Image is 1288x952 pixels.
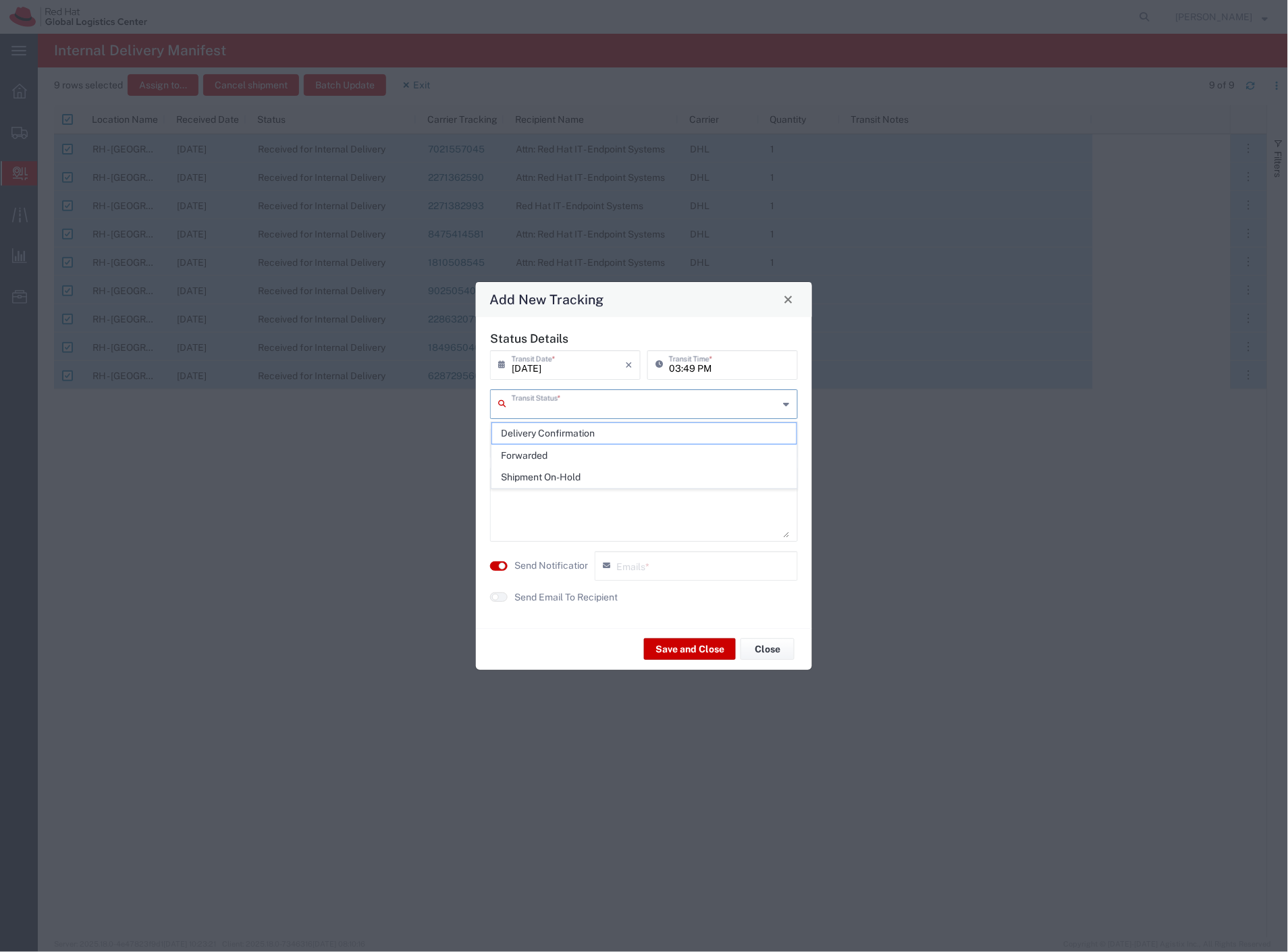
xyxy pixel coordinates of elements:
h4: Add New Tracking [490,289,604,309]
span: Shipment On-Hold [492,467,797,488]
button: Save and Close [644,638,736,660]
h5: Status Details [490,331,798,345]
span: Delivery Confirmation [492,423,797,444]
label: Send Notification [514,559,590,573]
button: Close [741,638,795,660]
label: Send Email To Recipient [514,590,618,605]
span: Forwarded [492,445,797,466]
agx-label: Send Notification [514,559,588,573]
i: × [625,354,633,376]
button: Close [779,290,798,309]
